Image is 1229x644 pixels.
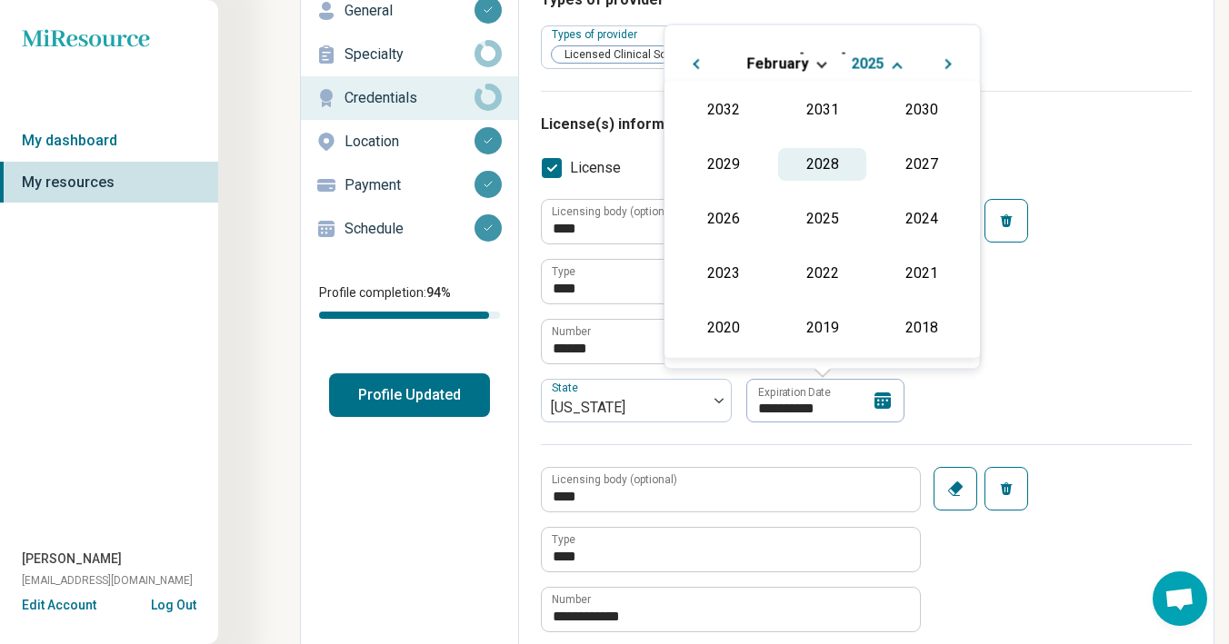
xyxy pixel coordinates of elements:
div: 2021 [877,257,965,290]
button: Log Out [151,596,196,610]
div: 2019 [778,312,866,344]
a: Schedule [301,207,518,251]
span: Licensed Clinical Social Worker (LCSW) [552,46,769,64]
a: Location [301,120,518,163]
span: 94 % [426,285,451,300]
p: Specialty [345,44,475,65]
input: credential.licenses.1.name [542,528,920,571]
button: Profile Updated [329,373,490,417]
div: 2020 [679,312,767,344]
button: Previous Month [679,47,708,76]
span: 2025 [852,54,884,72]
p: Location [345,131,475,153]
span: [EMAIL_ADDRESS][DOMAIN_NAME] [22,572,193,589]
div: 2028 [778,148,866,181]
label: Types of provider [552,28,641,41]
div: 2029 [679,148,767,181]
div: 2031 [778,94,866,126]
div: 2032 [679,94,767,126]
div: 2030 [877,94,965,126]
span: License [570,157,621,179]
div: 2022 [778,257,866,290]
button: Next Month [936,47,965,76]
a: Credentials [301,76,518,120]
label: Type [552,534,575,545]
div: 2018 [877,312,965,344]
a: Specialty [301,33,518,76]
div: 2025 [778,203,866,235]
p: Payment [345,174,475,196]
label: Number [552,326,591,337]
p: Credentials [345,87,475,109]
span: February [747,54,809,72]
div: Choose Date [664,25,981,370]
input: credential.licenses.0.name [542,260,920,303]
label: Type [552,266,575,277]
a: Payment [301,163,518,207]
h2: [DATE] [679,47,965,74]
label: State [552,381,582,394]
div: 2024 [877,203,965,235]
label: Licensing body (optional) [552,206,677,217]
div: Profile completion [319,312,500,319]
label: Number [552,594,591,605]
p: Schedule [345,218,475,240]
span: [PERSON_NAME] [22,550,122,569]
label: Licensing body (optional) [552,474,677,485]
div: Open chat [1153,571,1207,626]
button: Edit Account [22,596,96,615]
div: 2026 [679,203,767,235]
h3: License(s) information [541,114,1192,135]
div: 2027 [877,148,965,181]
div: 2023 [679,257,767,290]
div: Profile completion: [301,272,518,330]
